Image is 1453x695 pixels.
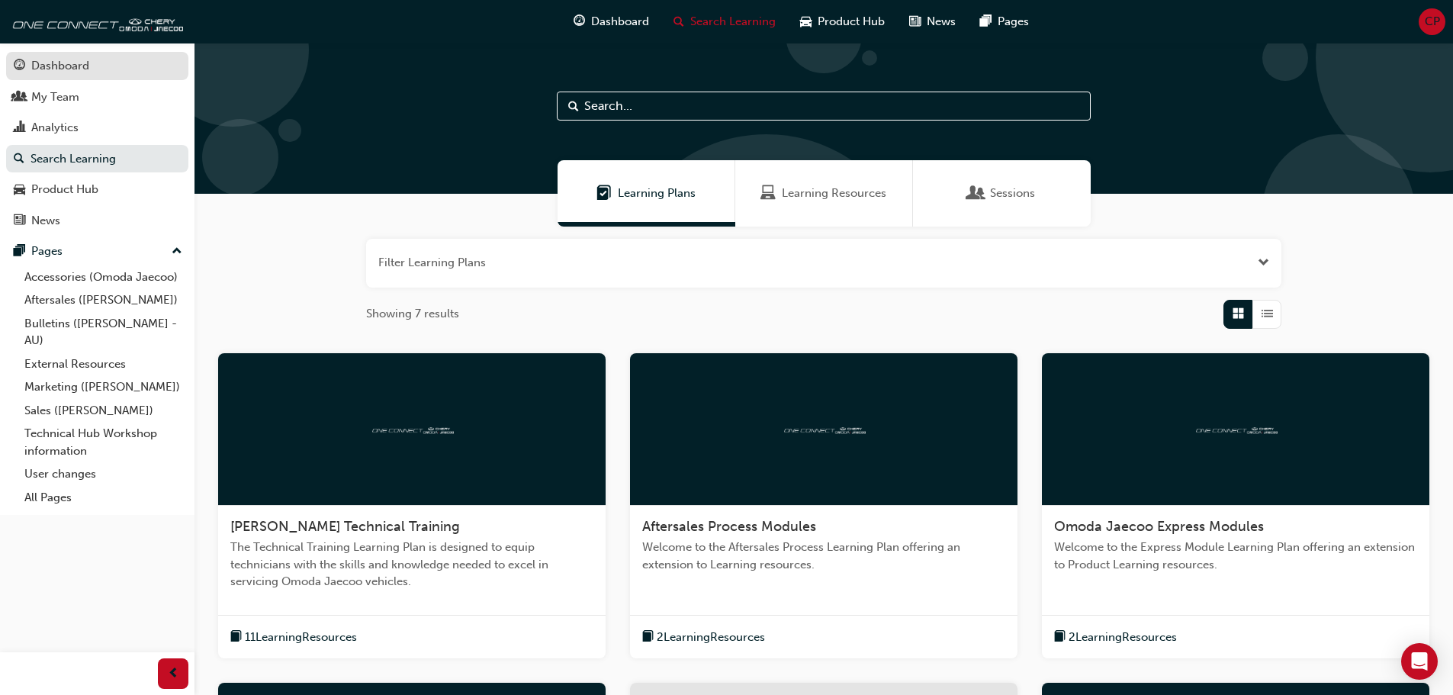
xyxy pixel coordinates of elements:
a: oneconnectAftersales Process ModulesWelcome to the Aftersales Process Learning Plan offering an e... [630,353,1017,659]
a: Aftersales ([PERSON_NAME]) [18,288,188,312]
span: Omoda Jaecoo Express Modules [1054,518,1264,535]
span: Learning Resources [782,185,886,202]
button: Pages [6,237,188,265]
a: User changes [18,462,188,486]
img: oneconnect [782,421,866,436]
a: Product Hub [6,175,188,204]
span: chart-icon [14,121,25,135]
span: Product Hub [818,13,885,31]
span: Pages [998,13,1029,31]
a: oneconnectOmoda Jaecoo Express ModulesWelcome to the Express Module Learning Plan offering an ext... [1042,353,1429,659]
button: book-icon2LearningResources [642,628,765,647]
a: Learning PlansLearning Plans [558,160,735,227]
a: Sales ([PERSON_NAME]) [18,399,188,423]
div: Open Intercom Messenger [1401,643,1438,680]
span: 2 Learning Resources [657,629,765,646]
a: All Pages [18,486,188,510]
span: guage-icon [574,12,585,31]
span: List [1262,305,1273,323]
span: 2 Learning Resources [1069,629,1177,646]
img: oneconnect [370,421,454,436]
img: oneconnect [8,6,183,37]
a: News [6,207,188,235]
span: prev-icon [168,664,179,684]
span: people-icon [14,91,25,105]
span: Learning Resources [760,185,776,202]
button: DashboardMy TeamAnalyticsSearch LearningProduct HubNews [6,49,188,237]
a: Marketing ([PERSON_NAME]) [18,375,188,399]
div: Pages [31,243,63,260]
span: car-icon [14,183,25,197]
span: search-icon [14,153,24,166]
span: Search Learning [690,13,776,31]
a: Learning ResourcesLearning Resources [735,160,913,227]
button: book-icon2LearningResources [1054,628,1177,647]
span: news-icon [909,12,921,31]
button: CP [1419,8,1445,35]
button: book-icon11LearningResources [230,628,357,647]
img: oneconnect [1194,421,1278,436]
span: guage-icon [14,60,25,73]
span: Search [568,98,579,115]
a: Dashboard [6,52,188,80]
div: Dashboard [31,57,89,75]
span: search-icon [673,12,684,31]
span: book-icon [642,628,654,647]
span: 11 Learning Resources [245,629,357,646]
span: Showing 7 results [366,305,459,323]
span: Sessions [969,185,984,202]
a: news-iconNews [897,6,968,37]
span: Welcome to the Aftersales Process Learning Plan offering an extension to Learning resources. [642,539,1005,573]
a: Accessories (Omoda Jaecoo) [18,265,188,289]
div: News [31,212,60,230]
span: News [927,13,956,31]
button: Open the filter [1258,254,1269,272]
span: book-icon [1054,628,1066,647]
a: Analytics [6,114,188,142]
input: Search... [557,92,1091,121]
a: pages-iconPages [968,6,1041,37]
span: Welcome to the Express Module Learning Plan offering an extension to Product Learning resources. [1054,539,1417,573]
span: car-icon [800,12,812,31]
a: SessionsSessions [913,160,1091,227]
span: book-icon [230,628,242,647]
a: oneconnect[PERSON_NAME] Technical TrainingThe Technical Training Learning Plan is designed to equ... [218,353,606,659]
a: Technical Hub Workshop information [18,422,188,462]
span: Grid [1233,305,1244,323]
a: guage-iconDashboard [561,6,661,37]
span: Learning Plans [596,185,612,202]
span: up-icon [172,242,182,262]
span: pages-icon [980,12,992,31]
span: Dashboard [591,13,649,31]
span: The Technical Training Learning Plan is designed to equip technicians with the skills and knowled... [230,539,593,590]
a: car-iconProduct Hub [788,6,897,37]
span: Sessions [990,185,1035,202]
span: Learning Plans [618,185,696,202]
a: Search Learning [6,145,188,173]
span: CP [1425,13,1440,31]
a: My Team [6,83,188,111]
span: [PERSON_NAME] Technical Training [230,518,460,535]
div: Product Hub [31,181,98,198]
div: My Team [31,88,79,106]
a: Bulletins ([PERSON_NAME] - AU) [18,312,188,352]
span: news-icon [14,214,25,228]
span: pages-icon [14,245,25,259]
span: Aftersales Process Modules [642,518,816,535]
a: search-iconSearch Learning [661,6,788,37]
div: Analytics [31,119,79,137]
a: External Resources [18,352,188,376]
